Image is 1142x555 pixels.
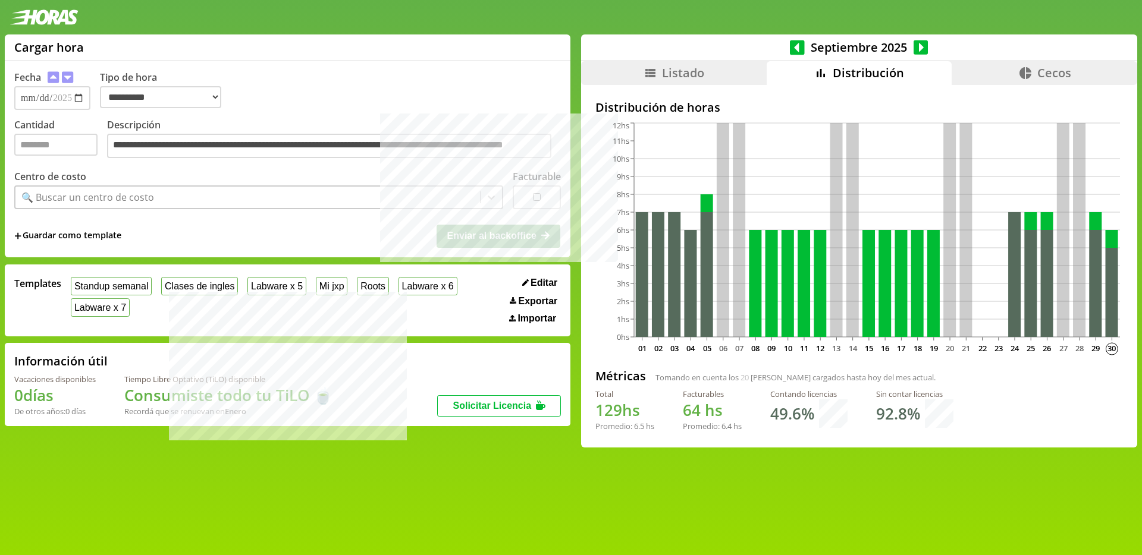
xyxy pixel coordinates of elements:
label: Facturable [513,170,561,183]
div: Contando licencias [770,389,848,399]
div: Facturables [683,389,742,399]
span: Templates [14,277,61,290]
tspan: 1hs [617,314,629,324]
text: 26 [1043,343,1051,354]
h1: hs [683,399,742,421]
text: 03 [670,343,679,354]
label: Centro de costo [14,170,86,183]
span: 6.4 [721,421,732,431]
text: 29 [1091,343,1100,354]
tspan: 8hs [617,189,629,200]
text: 12 [816,343,824,354]
button: Exportar [506,295,561,307]
text: 23 [994,343,1003,354]
span: Listado [662,65,704,81]
tspan: 12hs [613,120,629,131]
text: 10 [784,343,792,354]
label: Fecha [14,71,41,84]
text: 01 [638,343,647,354]
h1: Cargar hora [14,39,84,55]
text: 30 [1108,343,1116,354]
text: 06 [719,343,727,354]
tspan: 4hs [617,260,629,271]
text: 24 [1011,343,1019,354]
text: 19 [930,343,938,354]
div: Sin contar licencias [876,389,953,399]
img: logotipo [10,10,79,25]
button: Mi jxp [316,277,347,295]
button: Editar [519,277,561,289]
text: 28 [1075,343,1084,354]
h1: 0 días [14,384,96,406]
input: Cantidad [14,134,98,156]
span: Exportar [519,296,558,307]
span: Solicitar Licencia [453,401,531,411]
text: 04 [686,343,695,354]
div: Tiempo Libre Optativo (TiLO) disponible [124,374,332,384]
span: 6.5 [634,421,644,431]
label: Tipo de hora [100,71,231,110]
span: Editar [531,277,557,288]
text: 13 [832,343,840,354]
text: 07 [735,343,743,354]
div: Promedio: hs [683,421,742,431]
span: 64 [683,399,701,421]
span: Distribución [833,65,904,81]
div: Recordá que se renuevan en [124,406,332,417]
h1: 49.6 % [770,403,814,424]
text: 11 [800,343,808,354]
button: Labware x 6 [399,277,457,295]
text: 14 [849,343,858,354]
text: 05 [702,343,711,354]
label: Cantidad [14,118,107,162]
h2: Distribución de horas [595,99,1123,115]
text: 25 [1027,343,1035,354]
div: De otros años: 0 días [14,406,96,417]
button: Standup semanal [71,277,152,295]
tspan: 10hs [613,153,629,164]
text: 21 [962,343,970,354]
span: +Guardar como template [14,229,121,242]
button: Roots [357,277,388,295]
text: 27 [1059,343,1068,354]
h1: Consumiste todo tu TiLO 🍵 [124,384,332,406]
select: Tipo de hora [100,86,221,108]
h2: Información útil [14,353,108,369]
text: 09 [767,343,776,354]
text: 15 [865,343,873,354]
h1: hs [595,399,654,421]
div: Vacaciones disponibles [14,374,96,384]
h1: 92.8 % [876,403,920,424]
text: 17 [897,343,905,354]
span: Septiembre 2025 [805,39,914,55]
tspan: 3hs [617,278,629,289]
text: 20 [946,343,954,354]
tspan: 5hs [617,242,629,253]
span: + [14,229,21,242]
button: Labware x 7 [71,298,130,317]
tspan: 11hs [613,135,629,146]
textarea: Descripción [107,134,551,159]
span: Cecos [1037,65,1071,81]
tspan: 0hs [617,332,629,342]
span: Tomando en cuenta los [PERSON_NAME] cargados hasta hoy del mes actual. [655,372,936,383]
h2: Métricas [595,368,646,384]
text: 18 [913,343,921,354]
tspan: 2hs [617,296,629,307]
label: Descripción [107,118,561,162]
b: Enero [225,406,246,417]
div: 🔍 Buscar un centro de costo [21,191,154,204]
div: Total [595,389,654,399]
tspan: 9hs [617,171,629,182]
div: Promedio: hs [595,421,654,431]
tspan: 7hs [617,207,629,217]
text: 02 [654,343,663,354]
button: Labware x 5 [247,277,306,295]
button: Solicitar Licencia [437,395,561,417]
text: 16 [881,343,889,354]
span: Importar [517,313,556,324]
span: 20 [741,372,749,383]
text: 22 [978,343,986,354]
tspan: 6hs [617,225,629,235]
text: 08 [751,343,760,354]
